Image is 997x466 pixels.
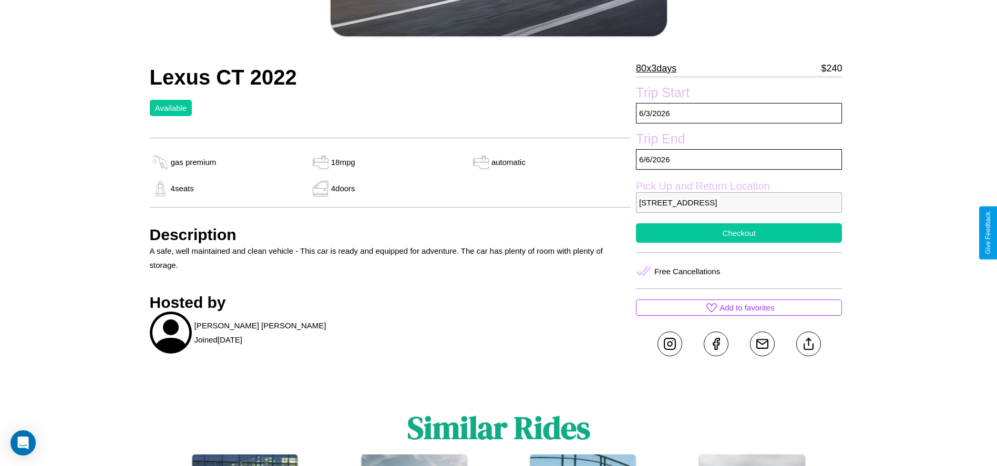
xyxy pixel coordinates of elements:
p: Free Cancellations [654,264,720,278]
p: Joined [DATE] [194,333,242,347]
label: Trip Start [636,85,842,103]
img: gas [150,154,171,170]
p: Add to favorites [720,301,774,315]
p: 6 / 3 / 2026 [636,103,842,123]
p: $ 240 [821,60,842,77]
label: Trip End [636,131,842,149]
p: 6 / 6 / 2026 [636,149,842,170]
button: Checkout [636,223,842,243]
h1: Similar Rides [407,406,590,449]
p: [PERSON_NAME] [PERSON_NAME] [194,318,326,333]
div: Give Feedback [984,212,992,254]
img: gas [310,154,331,170]
p: Available [155,101,187,115]
button: Add to favorites [636,299,842,316]
p: 4 doors [331,181,355,195]
p: [STREET_ADDRESS] [636,192,842,213]
h3: Description [150,226,631,244]
img: gas [310,181,331,196]
img: gas [470,154,491,170]
p: A safe, well maintained and clean vehicle - This car is ready and equipped for adventure. The car... [150,244,631,272]
h3: Hosted by [150,294,631,312]
p: 4 seats [171,181,194,195]
p: 18 mpg [331,155,355,169]
label: Pick Up and Return Location [636,180,842,192]
p: automatic [491,155,526,169]
img: gas [150,181,171,196]
h2: Lexus CT 2022 [150,66,631,89]
p: 80 x 3 days [636,60,676,77]
p: gas premium [171,155,217,169]
div: Open Intercom Messenger [11,430,36,455]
